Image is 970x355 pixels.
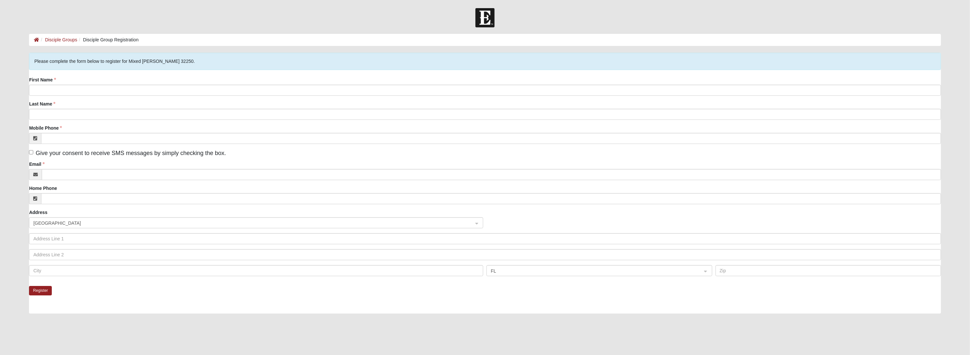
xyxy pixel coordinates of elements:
a: Disciple Groups [45,37,77,42]
button: Register [29,286,52,295]
label: Mobile Phone [29,125,62,131]
input: Address Line 2 [29,249,941,260]
input: City [29,265,483,276]
span: FL [491,267,696,275]
input: Give your consent to receive SMS messages by simply checking the box. [29,150,33,154]
img: Church of Eleven22 Logo [475,8,495,27]
label: Home Phone [29,185,57,192]
label: Last Name [29,101,55,107]
span: Give your consent to receive SMS messages by simply checking the box. [36,150,226,156]
label: Email [29,161,44,167]
input: Address Line 1 [29,233,941,244]
input: Zip [716,265,941,276]
label: First Name [29,77,56,83]
div: Please complete the form below to register for Mixed [PERSON_NAME] 32250. [29,53,941,70]
li: Disciple Group Registration [77,36,138,43]
label: Address [29,209,47,216]
span: United States [33,220,467,227]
